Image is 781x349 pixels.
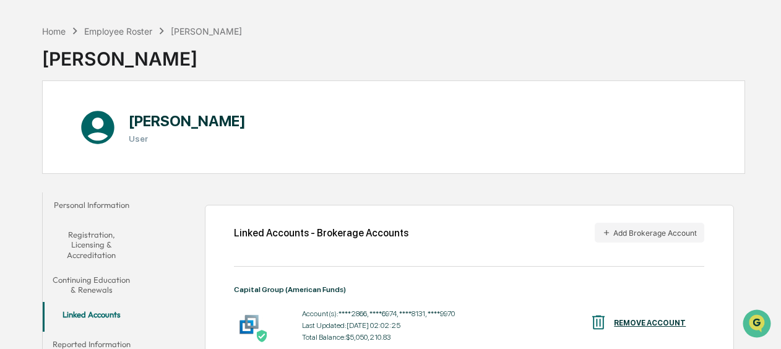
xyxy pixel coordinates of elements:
[595,223,704,243] button: Add Brokerage Account
[302,333,455,342] div: Total Balance: $5,050,210.83
[12,180,22,190] div: 🔎
[42,94,203,106] div: Start new chat
[302,321,455,330] div: Last Updated: [DATE] 02:02:25
[42,38,243,70] div: [PERSON_NAME]
[43,302,140,332] button: Linked Accounts
[12,157,22,166] div: 🖐️
[25,155,80,168] span: Preclearance
[90,157,100,166] div: 🗄️
[123,209,150,218] span: Pylon
[234,309,265,340] img: Capital Group (American Funds) - Active
[171,26,242,37] div: [PERSON_NAME]
[614,319,686,327] div: REMOVE ACCOUNT
[129,134,246,144] h3: User
[12,94,35,116] img: 1746055101610-c473b297-6a78-478c-a979-82029cc54cd1
[42,106,157,116] div: We're available if you need us!
[25,179,78,191] span: Data Lookup
[43,222,140,267] button: Registration, Licensing & Accreditation
[7,150,85,173] a: 🖐️Preclearance
[87,209,150,218] a: Powered byPylon
[85,150,158,173] a: 🗄️Attestations
[42,26,66,37] div: Home
[234,227,408,239] div: Linked Accounts - Brokerage Accounts
[234,285,704,294] div: Capital Group (American Funds)
[589,313,608,332] img: REMOVE ACCOUNT
[12,25,225,45] p: How can we help?
[43,267,140,303] button: Continuing Education & Renewals
[7,174,83,196] a: 🔎Data Lookup
[129,112,246,130] h1: [PERSON_NAME]
[102,155,153,168] span: Attestations
[84,26,152,37] div: Employee Roster
[43,192,140,222] button: Personal Information
[741,308,775,342] iframe: Open customer support
[256,330,268,342] img: Active
[210,98,225,113] button: Start new chat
